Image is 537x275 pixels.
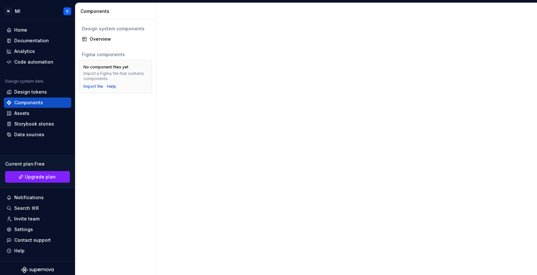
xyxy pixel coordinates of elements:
svg: Supernova Logo [21,267,54,273]
button: Notifications [4,192,71,203]
div: O [66,9,69,14]
button: Search ⌘K [4,203,71,213]
a: Assets [4,108,71,118]
button: Contact support [4,235,71,245]
div: Analytics [14,48,35,55]
div: Design tokens [14,89,47,95]
div: MI [15,8,20,15]
div: Code automation [14,59,53,65]
a: Documentation [4,36,71,46]
a: Home [4,25,71,35]
div: Import a Figma file that contains components. [83,71,148,81]
div: Overview [90,36,149,42]
button: Help [4,246,71,256]
div: Data sources [14,131,44,138]
div: Current plan : Free [5,161,70,167]
div: Notifications [14,194,44,201]
button: Upgrade plan [5,171,70,183]
a: Settings [4,224,71,235]
a: Code automation [4,57,71,67]
span: Upgrade plan [25,174,56,180]
a: Components [4,97,71,108]
div: Components [81,8,153,15]
a: Overview [79,34,152,44]
div: Home [14,27,27,33]
div: Help [14,248,25,254]
button: Import file [83,84,103,89]
a: Data sources [4,129,71,140]
a: Invite team [4,214,71,224]
div: Components [14,99,43,106]
div: Search ⌘K [14,205,39,211]
div: Settings [14,226,33,233]
div: Invite team [14,216,39,222]
div: M [5,7,12,15]
a: Help [107,84,116,89]
div: No component files yet [83,65,128,70]
a: Design tokens [4,87,71,97]
div: Documentation [14,37,49,44]
div: Contact support [14,237,51,243]
button: MMIO [1,4,74,18]
a: Analytics [4,46,71,56]
a: Storybook stories [4,119,71,129]
div: Design system components [82,25,149,32]
div: Figma components [82,51,149,58]
div: Design system data [5,79,43,84]
div: Storybook stories [14,121,54,127]
div: Assets [14,110,29,117]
